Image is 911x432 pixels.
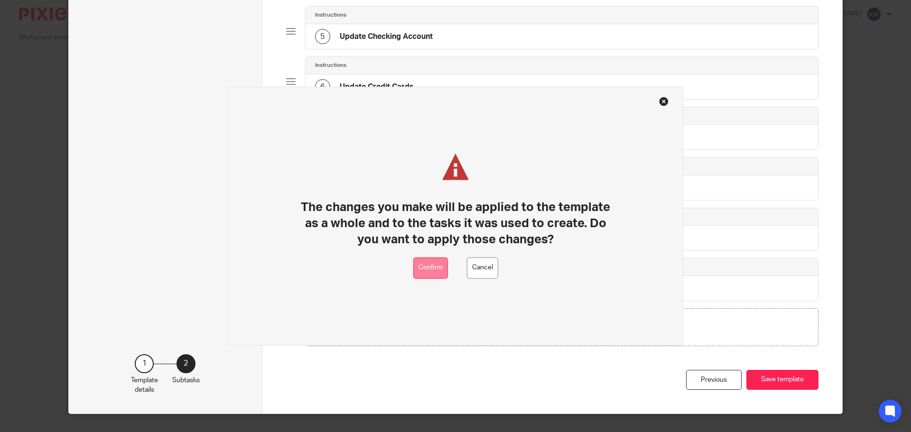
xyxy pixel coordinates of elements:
[413,257,448,278] button: Confirm
[467,257,498,278] button: Cancel
[131,376,158,395] p: Template details
[315,11,346,19] h4: Instructions
[746,370,818,390] button: Save template
[315,62,346,69] h4: Instructions
[340,82,414,92] h4: Update Credit Cards
[135,354,154,373] div: 1
[686,370,742,390] div: Previous
[172,376,200,385] p: Subtasks
[177,354,195,373] div: 2
[340,32,433,42] h4: Update Checking Account
[315,29,330,44] div: 5
[315,79,330,94] div: 6
[297,199,615,248] h1: The changes you make will be applied to the template as a whole and to the tasks it was used to c...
